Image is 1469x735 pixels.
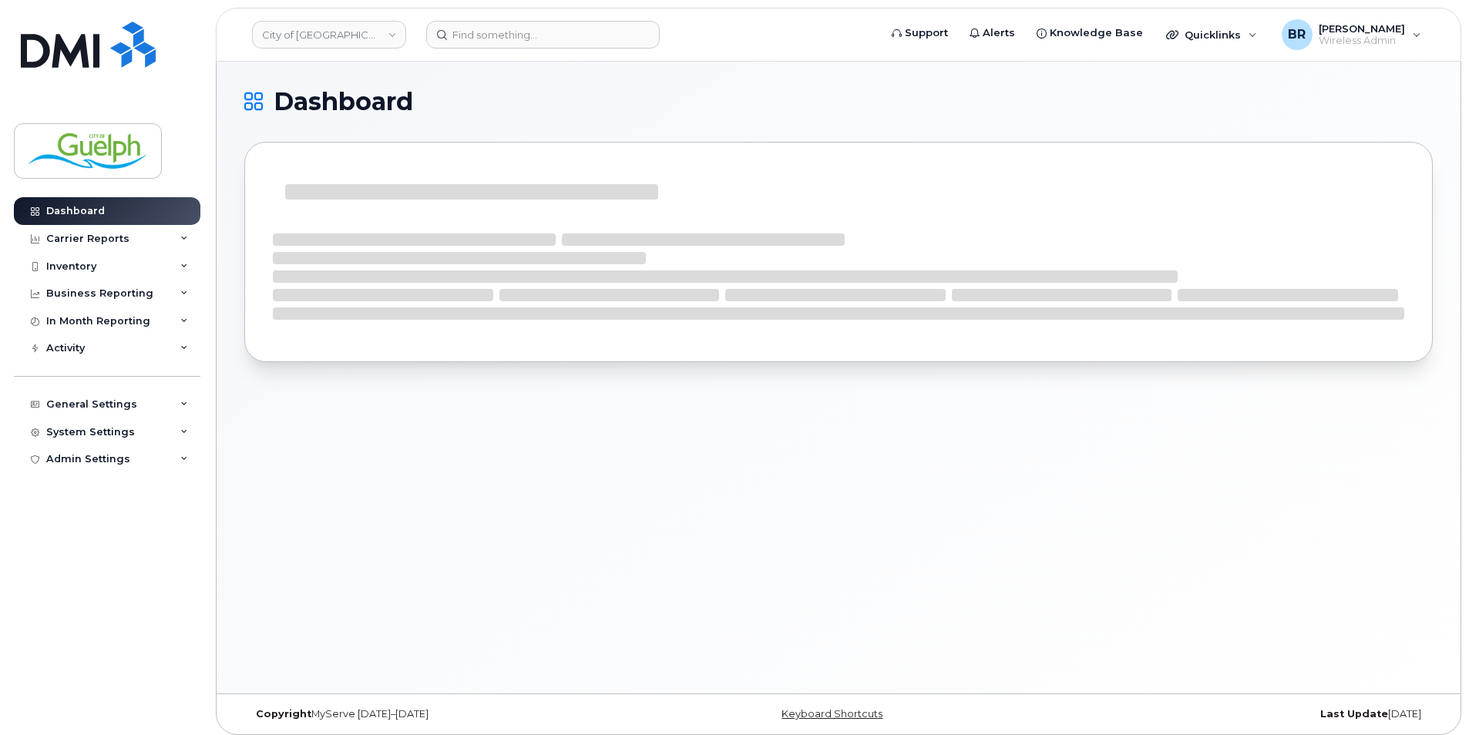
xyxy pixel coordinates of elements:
strong: Copyright [256,708,311,720]
strong: Last Update [1320,708,1388,720]
div: MyServe [DATE]–[DATE] [244,708,640,720]
span: Dashboard [274,90,413,113]
a: Keyboard Shortcuts [782,708,882,720]
div: [DATE] [1037,708,1433,720]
